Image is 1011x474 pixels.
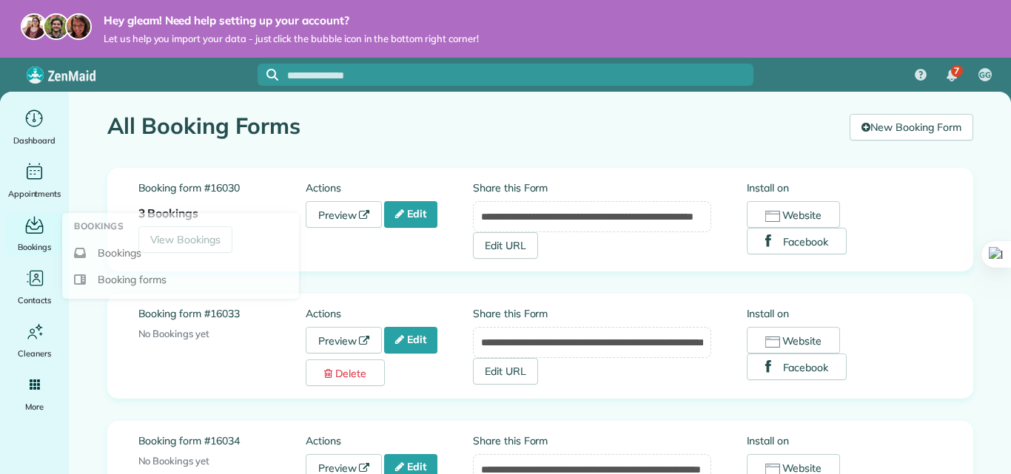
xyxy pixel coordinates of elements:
span: Contacts [18,293,51,308]
div: 7 unread notifications [936,59,967,92]
label: Booking form #16034 [138,433,306,448]
a: Booking forms [68,266,293,293]
a: Bookings [68,240,293,266]
a: Dashboard [6,106,63,148]
label: Actions [306,180,473,195]
a: Appointments [6,160,63,201]
a: Contacts [6,266,63,308]
button: Facebook [747,353,847,380]
a: Preview [306,201,383,228]
span: 7 [954,65,959,77]
label: Booking form #16033 [138,306,306,321]
label: Booking form #16030 [138,180,306,195]
button: Website [747,201,841,228]
span: Bookings [98,246,141,260]
a: Preview [306,327,383,353]
label: Install on [747,306,942,321]
a: Delete [306,359,385,386]
a: Edit [384,327,437,353]
label: Share this Form [473,306,711,321]
strong: 3 Bookings [138,206,199,220]
strong: Hey gleam! Need help setting up your account? [104,13,479,28]
a: Edit [384,201,437,228]
span: Let us help you import your data - just click the bubble icon in the bottom right corner! [104,33,479,45]
span: No Bookings yet [138,328,209,339]
span: Bookings [18,240,52,254]
button: Facebook [747,228,847,254]
label: Install on [747,433,942,448]
label: Install on [747,180,942,195]
img: michelle-19f622bdf1676172e81f8f8fba1fb50e276960ebfe0243fe18214015130c80e4.jpg [65,13,92,40]
a: Bookings [6,213,63,254]
span: Cleaners [18,346,51,361]
span: Appointments [8,186,61,201]
a: Edit URL [473,358,538,385]
span: Bookings [74,219,124,234]
a: Cleaners [6,319,63,361]
label: Share this Form [473,180,711,195]
label: Share this Form [473,433,711,448]
a: New Booking Form [850,114,973,140]
h1: All Booking Forms [107,114,839,138]
span: More [25,399,44,414]
nav: Main [903,58,1011,92]
span: No Bookings yet [138,455,209,467]
label: Actions [306,433,473,448]
span: Dashboard [13,133,56,148]
span: GG [979,70,991,81]
svg: Focus search [266,69,278,81]
span: Booking forms [98,272,167,287]
button: Website [747,327,841,353]
img: jorge-587dff0eeaa6aab1f244e6dc62b8924c3b6ad411094392a53c71c6c4a576187d.jpg [43,13,70,40]
a: Edit URL [473,232,538,259]
img: maria-72a9807cf96188c08ef61303f053569d2e2a8a1cde33d635c8a3ac13582a053d.jpg [21,13,47,40]
label: Actions [306,306,473,321]
button: Focus search [258,69,278,81]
